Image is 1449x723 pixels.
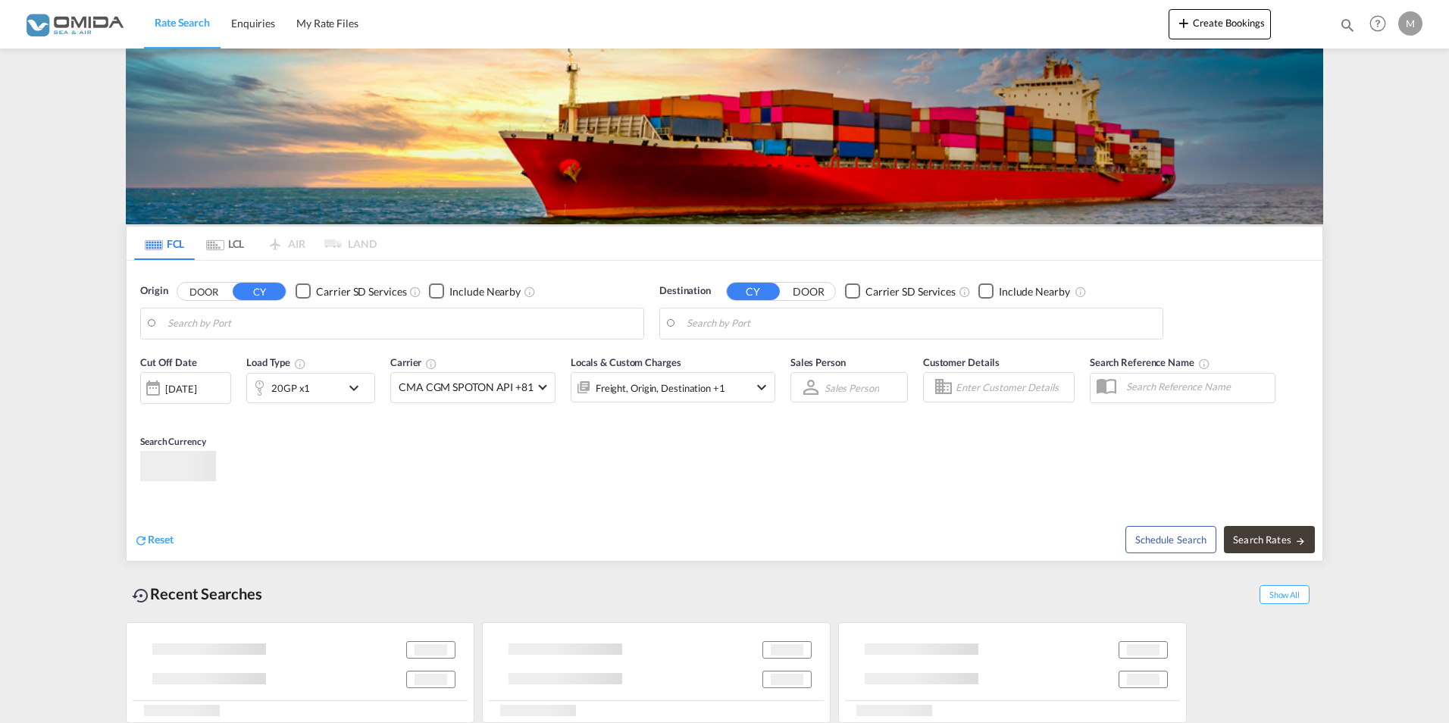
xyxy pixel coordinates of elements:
div: 20GP x1icon-chevron-down [246,373,375,403]
md-checkbox: Checkbox No Ink [978,283,1070,299]
span: Locals & Custom Charges [571,356,681,368]
md-icon: icon-chevron-down [345,379,371,397]
button: Note: By default Schedule search will only considerorigin ports, destination ports and cut off da... [1125,526,1216,553]
div: Help [1365,11,1398,38]
md-icon: Unchecked: Ignores neighbouring ports when fetching rates.Checked : Includes neighbouring ports w... [524,286,536,298]
div: Carrier SD Services [865,284,956,299]
span: Search Rates [1233,534,1306,546]
md-icon: icon-arrow-right [1295,536,1306,546]
div: Freight Origin Destination Factory Stuffing [596,377,725,399]
div: M [1398,11,1422,36]
div: Freight Origin Destination Factory Stuffingicon-chevron-down [571,372,775,402]
md-icon: icon-magnify [1339,17,1356,33]
md-datepicker: Select [140,402,152,423]
md-tab-item: LCL [195,227,255,260]
md-checkbox: Checkbox No Ink [429,283,521,299]
md-tab-item: FCL [134,227,195,260]
button: CY [233,283,286,300]
span: Reset [148,533,174,546]
div: Include Nearby [449,284,521,299]
span: Help [1365,11,1391,36]
div: Origin DOOR CY Checkbox No InkUnchecked: Search for CY (Container Yard) services for all selected... [127,261,1322,561]
md-icon: icon-information-outline [294,358,306,370]
span: Rate Search [155,16,210,29]
span: Show All [1260,585,1310,604]
md-select: Sales Person [823,377,881,399]
input: Enter Customer Details [956,376,1069,399]
div: 20GP x1 [271,377,310,399]
div: icon-refreshReset [134,532,174,549]
md-icon: Unchecked: Ignores neighbouring ports when fetching rates.Checked : Includes neighbouring ports w... [1075,286,1087,298]
span: Load Type [246,356,306,368]
img: LCL+%26+FCL+BACKGROUND.png [126,49,1323,224]
md-checkbox: Checkbox No Ink [845,283,956,299]
span: Sales Person [790,356,846,368]
button: DOOR [782,283,835,300]
div: Recent Searches [126,577,268,611]
input: Search by Port [687,312,1155,335]
span: Origin [140,283,167,299]
md-icon: icon-refresh [134,534,148,547]
span: Destination [659,283,711,299]
md-icon: icon-plus 400-fg [1175,14,1193,32]
div: Carrier SD Services [316,284,406,299]
button: DOOR [177,283,230,300]
md-icon: Unchecked: Search for CY (Container Yard) services for all selected carriers.Checked : Search for... [959,286,971,298]
img: 459c566038e111ed959c4fc4f0a4b274.png [23,7,125,41]
md-icon: Your search will be saved by the below given name [1198,358,1210,370]
div: [DATE] [165,382,196,396]
span: Customer Details [923,356,1000,368]
md-icon: icon-backup-restore [132,587,150,605]
div: icon-magnify [1339,17,1356,39]
button: Search Ratesicon-arrow-right [1224,526,1315,553]
div: [DATE] [140,372,231,404]
div: Include Nearby [999,284,1070,299]
button: CY [727,283,780,300]
span: Search Reference Name [1090,356,1210,368]
input: Search Reference Name [1119,375,1275,398]
span: Cut Off Date [140,356,197,368]
md-icon: Unchecked: Search for CY (Container Yard) services for all selected carriers.Checked : Search for... [409,286,421,298]
md-icon: The selected Trucker/Carrierwill be displayed in the rate results If the rates are from another f... [425,358,437,370]
span: Carrier [390,356,437,368]
span: CMA CGM SPOTON API +81 [399,380,534,395]
button: icon-plus 400-fgCreate Bookings [1169,9,1271,39]
span: My Rate Files [296,17,358,30]
input: Search by Port [167,312,636,335]
md-icon: icon-chevron-down [753,378,771,396]
md-checkbox: Checkbox No Ink [296,283,406,299]
md-pagination-wrapper: Use the left and right arrow keys to navigate between tabs [134,227,377,260]
span: Search Currency [140,436,206,447]
span: Enquiries [231,17,275,30]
